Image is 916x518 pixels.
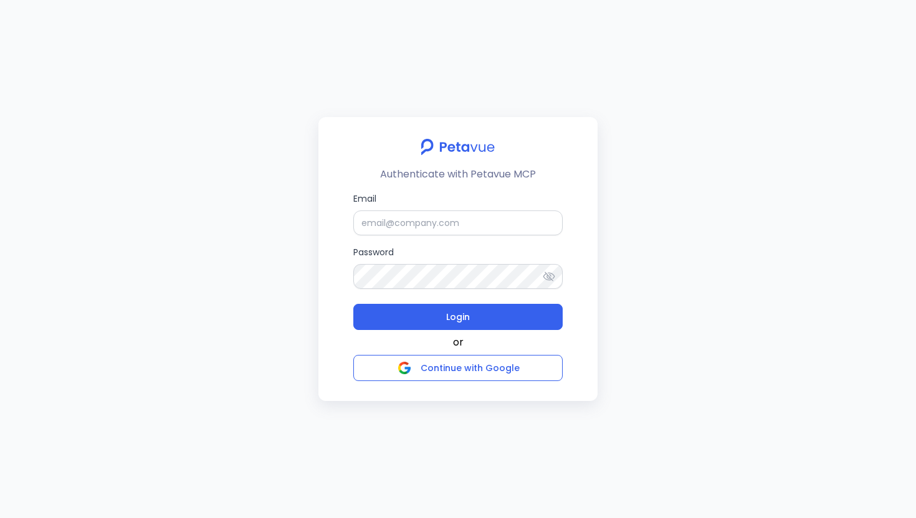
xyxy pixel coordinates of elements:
[353,210,563,235] input: Email
[446,308,470,326] span: Login
[353,245,563,289] label: Password
[353,264,563,289] input: Password
[453,335,464,350] span: or
[353,304,563,330] button: Login
[380,167,536,182] p: Authenticate with Petavue MCP
[353,355,563,381] button: Continue with Google
[413,132,503,162] img: petavue logo
[353,192,563,235] label: Email
[421,362,520,374] span: Continue with Google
